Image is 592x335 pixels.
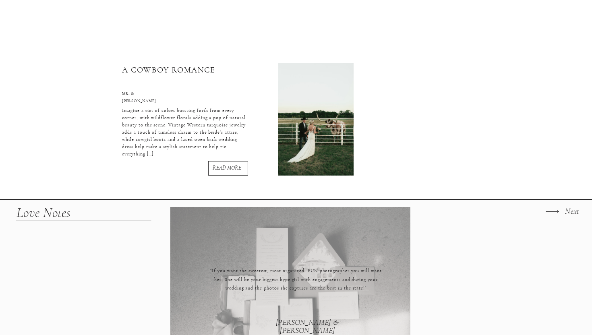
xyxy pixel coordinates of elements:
[268,318,347,328] h3: [PERSON_NAME] & [PERSON_NAME]
[17,206,111,219] h3: Love Notes
[213,165,250,172] a: READ MORE
[205,267,387,291] p: "If you want the sweetest, most organized, FUN photographer,you will want her! She will be your b...
[122,90,169,100] a: MR. & [PERSON_NAME]
[122,63,248,81] a: A COWBOY ROMANCE
[562,207,579,217] a: Next
[122,107,248,154] p: Imagine a riot of colors bursting forth from every corner, with wildflower florals adding a pop o...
